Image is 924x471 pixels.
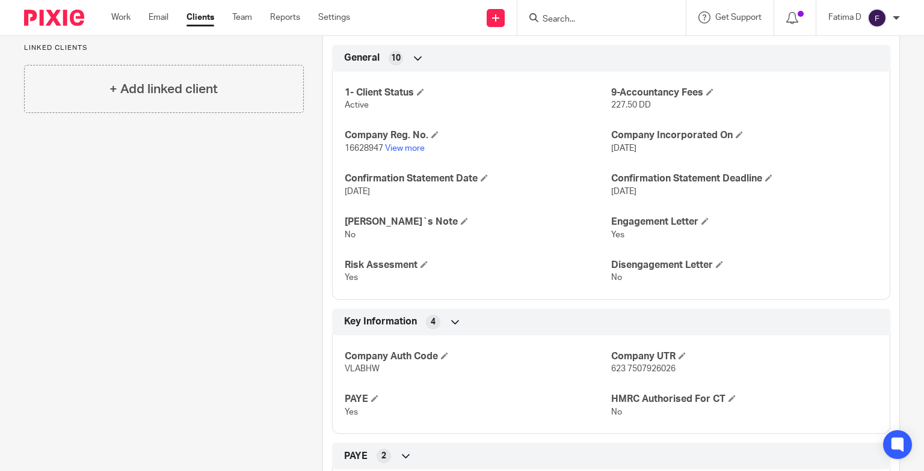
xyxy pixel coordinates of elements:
span: Yes [345,408,358,416]
a: Work [111,11,131,23]
h4: 9-Accountancy Fees [611,87,878,99]
span: Key Information [344,315,417,328]
a: View more [385,144,425,153]
img: Pixie [24,10,84,26]
span: Get Support [715,13,762,22]
span: 2 [381,450,386,462]
h4: Company UTR [611,350,878,363]
h4: Engagement Letter [611,216,878,228]
span: Yes [345,273,358,282]
h4: Company Incorporated On [611,129,878,142]
span: VLABHW [345,365,380,373]
h4: [PERSON_NAME]`s Note [345,216,611,228]
a: Email [149,11,168,23]
h4: Company Reg. No. [345,129,611,142]
span: 623 7507926026 [611,365,676,373]
span: No [611,408,622,416]
span: Yes [611,231,624,239]
span: 4 [431,316,436,328]
span: [DATE] [345,187,370,196]
p: Fatima D [828,11,861,23]
h4: Company Auth Code [345,350,611,363]
span: [DATE] [611,144,636,153]
a: Settings [318,11,350,23]
a: Clients [186,11,214,23]
input: Search [541,14,650,25]
p: Linked clients [24,43,304,53]
span: General [344,52,380,64]
span: 16628947 [345,144,383,153]
h4: PAYE [345,393,611,406]
span: PAYE [344,450,368,463]
span: 10 [391,52,401,64]
h4: HMRC Authorised For CT [611,393,878,406]
span: [DATE] [611,187,636,196]
span: No [345,231,356,239]
h4: Risk Assesment [345,259,611,272]
span: Active [345,101,369,109]
span: 227.50 DD [611,101,651,109]
h4: + Add linked client [109,80,218,99]
span: No [611,273,622,282]
a: Reports [270,11,300,23]
img: svg%3E [867,8,887,28]
h4: Confirmation Statement Date [345,172,611,185]
h4: 1- Client Status [345,87,611,99]
a: Team [232,11,252,23]
h4: Disengagement Letter [611,259,878,272]
h4: Confirmation Statement Deadline [611,172,878,185]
